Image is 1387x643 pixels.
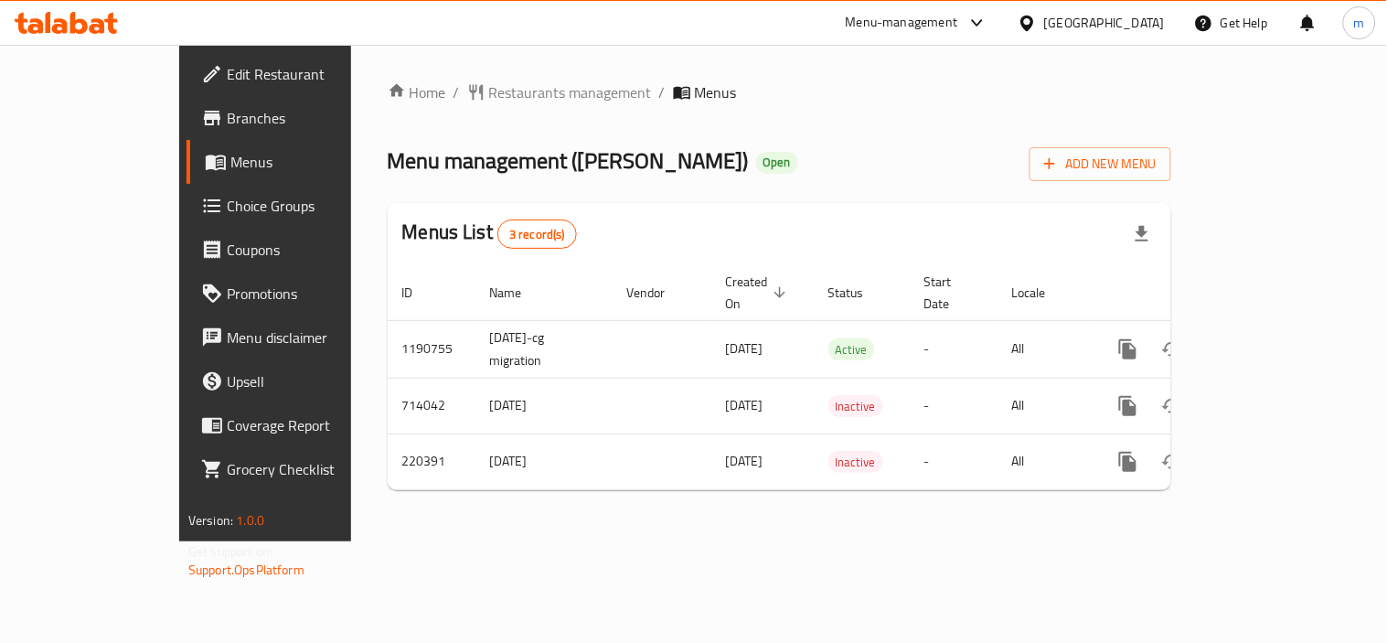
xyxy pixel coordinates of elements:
[475,378,613,434] td: [DATE]
[227,239,396,261] span: Coupons
[1092,265,1296,321] th: Actions
[227,195,396,217] span: Choice Groups
[227,283,396,305] span: Promotions
[1354,13,1365,33] span: m
[828,282,888,304] span: Status
[467,81,652,103] a: Restaurants management
[924,271,976,315] span: Start Date
[998,378,1092,434] td: All
[1012,282,1070,304] span: Locale
[828,396,883,417] span: Inactive
[187,359,411,403] a: Upsell
[1044,13,1165,33] div: [GEOGRAPHIC_DATA]
[726,449,763,473] span: [DATE]
[227,458,396,480] span: Grocery Checklist
[1150,440,1194,484] button: Change Status
[187,447,411,491] a: Grocery Checklist
[187,228,411,272] a: Coupons
[388,81,446,103] a: Home
[497,220,577,249] div: Total records count
[659,81,666,103] li: /
[188,558,304,582] a: Support.OpsPlatform
[188,509,233,532] span: Version:
[828,395,883,417] div: Inactive
[187,140,411,184] a: Menus
[1106,384,1150,428] button: more
[187,272,411,316] a: Promotions
[998,320,1092,378] td: All
[402,282,437,304] span: ID
[726,271,792,315] span: Created On
[388,81,1171,103] nav: breadcrumb
[227,327,396,348] span: Menu disclaimer
[402,219,577,249] h2: Menus List
[1120,212,1164,256] div: Export file
[498,226,576,243] span: 3 record(s)
[453,81,460,103] li: /
[1030,147,1171,181] button: Add New Menu
[475,434,613,489] td: [DATE]
[227,370,396,392] span: Upsell
[828,451,883,473] div: Inactive
[489,81,652,103] span: Restaurants management
[828,339,875,360] span: Active
[187,403,411,447] a: Coverage Report
[227,414,396,436] span: Coverage Report
[388,140,749,181] span: Menu management ( [PERSON_NAME] )
[227,63,396,85] span: Edit Restaurant
[695,81,737,103] span: Menus
[187,96,411,140] a: Branches
[187,52,411,96] a: Edit Restaurant
[910,320,998,378] td: -
[1150,384,1194,428] button: Change Status
[187,316,411,359] a: Menu disclaimer
[998,434,1092,489] td: All
[726,393,763,417] span: [DATE]
[388,378,475,434] td: 714042
[230,151,396,173] span: Menus
[187,184,411,228] a: Choice Groups
[490,282,546,304] span: Name
[1106,440,1150,484] button: more
[726,337,763,360] span: [DATE]
[910,378,998,434] td: -
[846,12,958,34] div: Menu-management
[236,509,264,532] span: 1.0.0
[388,265,1296,490] table: enhanced table
[1150,327,1194,371] button: Change Status
[627,282,689,304] span: Vendor
[388,434,475,489] td: 220391
[188,540,272,563] span: Get support on:
[475,320,613,378] td: [DATE]-cg migration
[828,452,883,473] span: Inactive
[1044,153,1157,176] span: Add New Menu
[910,434,998,489] td: -
[756,155,798,170] span: Open
[388,320,475,378] td: 1190755
[828,338,875,360] div: Active
[227,107,396,129] span: Branches
[1106,327,1150,371] button: more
